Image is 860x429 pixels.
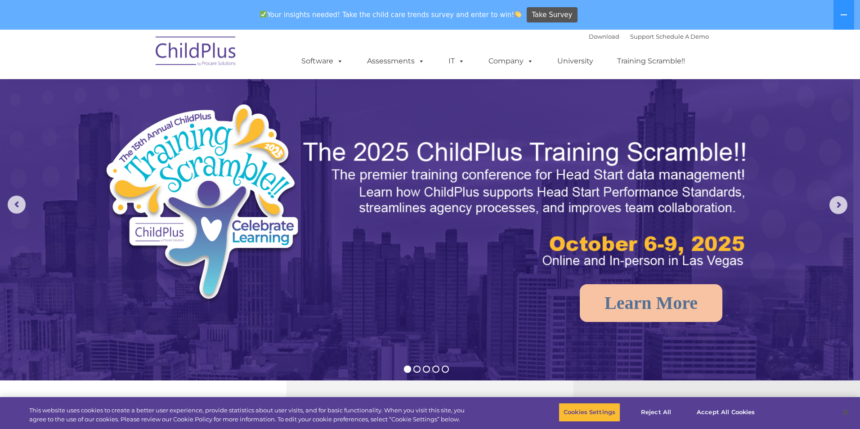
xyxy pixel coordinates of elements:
[358,52,434,70] a: Assessments
[29,406,473,424] div: This website uses cookies to create a better user experience, provide statistics about user visit...
[548,52,602,70] a: University
[260,11,267,18] img: ✅
[628,403,684,422] button: Reject All
[836,402,856,422] button: Close
[692,403,760,422] button: Accept All Cookies
[292,52,352,70] a: Software
[559,403,620,422] button: Cookies Settings
[630,33,654,40] a: Support
[515,11,521,18] img: 👏
[656,33,709,40] a: Schedule A Demo
[256,6,525,23] span: Your insights needed! Take the child care trends survey and enter to win!
[527,7,578,23] a: Take Survey
[151,30,241,75] img: ChildPlus by Procare Solutions
[479,52,542,70] a: Company
[589,33,709,40] font: |
[608,52,694,70] a: Training Scramble!!
[589,33,619,40] a: Download
[580,284,722,322] a: Learn More
[532,7,572,23] span: Take Survey
[439,52,474,70] a: IT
